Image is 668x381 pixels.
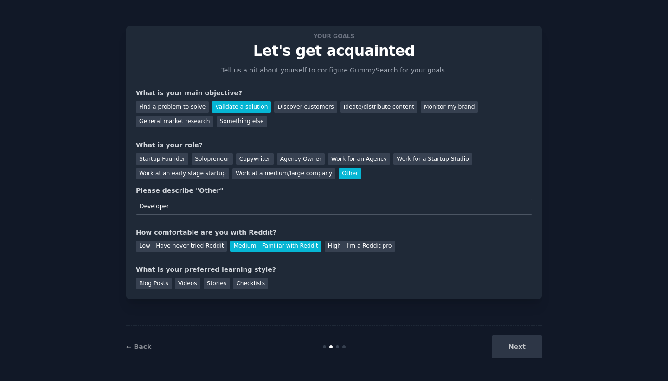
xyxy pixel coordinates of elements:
[136,153,188,165] div: Startup Founder
[136,186,532,196] div: Please describe "Other"
[340,101,417,113] div: Ideate/distribute content
[136,199,532,215] input: Your role
[204,278,230,289] div: Stories
[136,43,532,59] p: Let's get acquainted
[236,153,274,165] div: Copywriter
[136,101,209,113] div: Find a problem to solve
[136,168,229,180] div: Work at an early stage startup
[136,265,532,275] div: What is your preferred learning style?
[230,241,321,252] div: Medium - Familiar with Reddit
[421,101,478,113] div: Monitor my brand
[192,153,232,165] div: Solopreneur
[212,101,271,113] div: Validate a solution
[217,66,451,75] p: Tell us a bit about yourself to configure GummySearch for your goals.
[232,168,335,180] div: Work at a medium/large company
[312,31,356,41] span: Your goals
[339,168,361,180] div: Other
[233,278,268,289] div: Checklists
[136,140,532,150] div: What is your role?
[136,228,532,237] div: How comfortable are you with Reddit?
[325,241,395,252] div: High - I'm a Reddit pro
[136,116,213,128] div: General market research
[175,278,200,289] div: Videos
[277,153,325,165] div: Agency Owner
[393,153,472,165] div: Work for a Startup Studio
[274,101,337,113] div: Discover customers
[217,116,267,128] div: Something else
[126,343,151,350] a: ← Back
[136,88,532,98] div: What is your main objective?
[328,153,390,165] div: Work for an Agency
[136,241,227,252] div: Low - Have never tried Reddit
[136,278,172,289] div: Blog Posts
